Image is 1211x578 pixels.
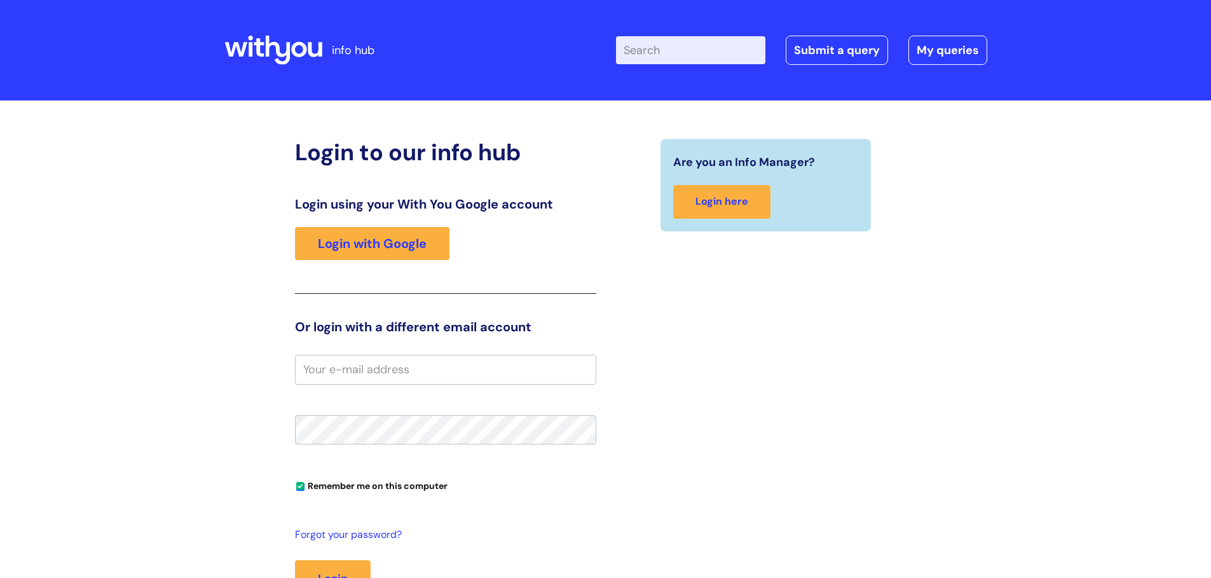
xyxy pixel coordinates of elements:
input: Search [616,36,765,64]
span: Are you an Info Manager? [673,152,815,172]
h3: Or login with a different email account [295,319,596,334]
p: info hub [332,40,374,60]
h3: Login using your With You Google account [295,196,596,212]
a: My queries [908,36,987,65]
input: Your e-mail address [295,355,596,384]
a: Submit a query [786,36,888,65]
a: Login here [673,185,770,219]
a: Login with Google [295,227,449,260]
a: Forgot your password? [295,526,590,544]
div: You can uncheck this option if you're logging in from a shared device [295,475,596,495]
label: Remember me on this computer [295,478,448,492]
h2: Login to our info hub [295,139,596,166]
input: Remember me on this computer [296,483,304,491]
